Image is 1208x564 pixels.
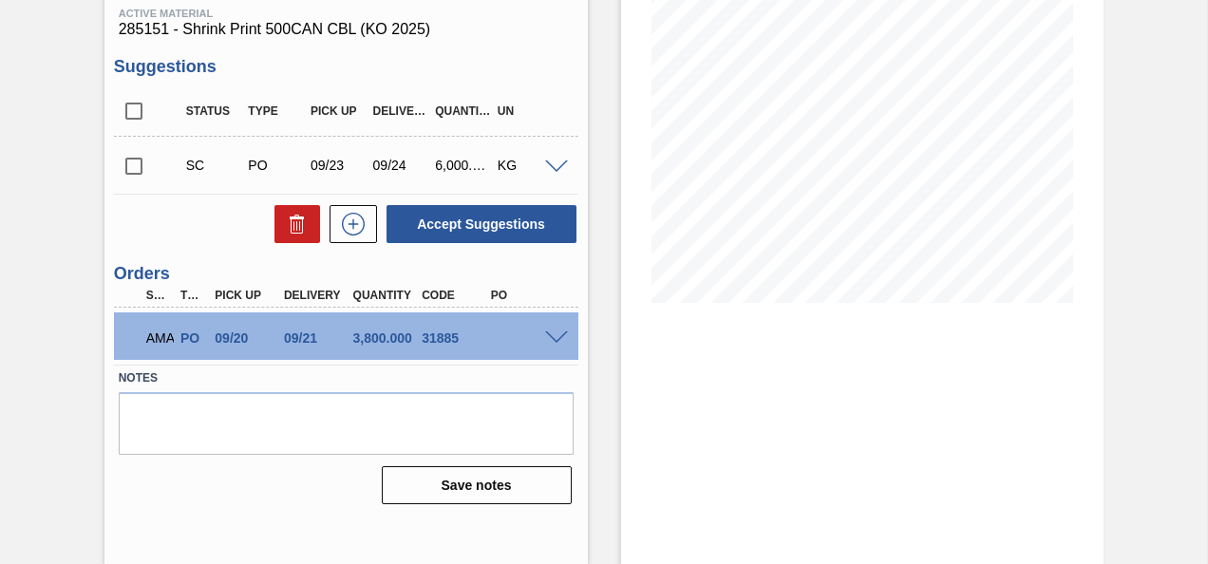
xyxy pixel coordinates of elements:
[486,289,560,302] div: PO
[279,330,353,346] div: 09/21/2025
[119,365,574,392] label: Notes
[243,104,310,118] div: Type
[114,57,578,77] h3: Suggestions
[146,330,169,346] p: AMA
[417,289,491,302] div: Code
[320,205,377,243] div: New suggestion
[368,104,435,118] div: Delivery
[119,21,574,38] span: 285151 - Shrink Print 500CAN CBL (KO 2025)
[430,104,497,118] div: Quantity
[176,289,208,302] div: Type
[176,330,208,346] div: Purchase order
[493,104,559,118] div: UN
[306,104,372,118] div: Pick up
[368,158,435,173] div: 09/24/2025
[142,317,174,359] div: Awaiting Manager Approval
[181,104,248,118] div: Status
[382,466,572,504] button: Save notes
[306,158,372,173] div: 09/23/2025
[349,289,423,302] div: Quantity
[417,330,491,346] div: 31885
[142,289,174,302] div: Step
[114,264,578,284] h3: Orders
[181,158,248,173] div: Suggestion Created
[243,158,310,173] div: Purchase order
[265,205,320,243] div: Delete Suggestions
[377,203,578,245] div: Accept Suggestions
[493,158,559,173] div: KG
[210,289,284,302] div: Pick up
[119,8,574,19] span: Active Material
[279,289,353,302] div: Delivery
[430,158,497,173] div: 6,000.000
[349,330,423,346] div: 3,800.000
[387,205,576,243] button: Accept Suggestions
[210,330,284,346] div: 09/20/2025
